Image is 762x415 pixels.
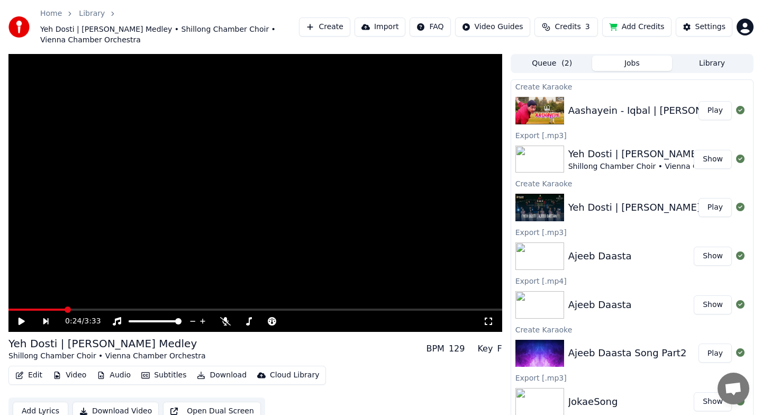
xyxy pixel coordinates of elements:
[698,198,732,217] button: Play
[449,342,465,355] div: 129
[694,392,732,411] button: Show
[93,368,135,383] button: Audio
[592,56,672,71] button: Jobs
[602,17,672,37] button: Add Credits
[698,344,732,363] button: Play
[65,316,81,327] span: 0:24
[511,225,753,238] div: Export [.mp3]
[568,249,632,264] div: Ajeeb Daasta
[79,8,105,19] a: Library
[511,274,753,287] div: Export [.mp4]
[497,342,502,355] div: F
[299,17,350,37] button: Create
[137,368,190,383] button: Subtitles
[718,373,749,404] div: Open chat
[65,316,90,327] div: /
[40,8,299,46] nav: breadcrumb
[568,346,687,360] div: Ajeeb Daasta Song Part2
[355,17,405,37] button: Import
[568,297,632,312] div: Ajeeb Daasta
[694,247,732,266] button: Show
[40,24,299,46] span: Yeh Dosti | [PERSON_NAME] Medley • Shillong Chamber Choir • Vienna Chamber Orchestra
[512,56,592,71] button: Queue
[511,371,753,384] div: Export [.mp3]
[698,101,732,120] button: Play
[511,323,753,336] div: Create Karaoke
[694,295,732,314] button: Show
[695,22,725,32] div: Settings
[49,368,90,383] button: Video
[40,8,62,19] a: Home
[410,17,450,37] button: FAQ
[534,17,598,37] button: Credits3
[511,80,753,93] div: Create Karaoke
[561,58,572,69] span: ( 2 )
[676,17,732,37] button: Settings
[426,342,444,355] div: BPM
[270,370,319,381] div: Cloud Library
[455,17,530,37] button: Video Guides
[84,316,101,327] span: 3:33
[193,368,251,383] button: Download
[8,336,206,351] div: Yeh Dosti | [PERSON_NAME] Medley
[477,342,493,355] div: Key
[585,22,590,32] span: 3
[568,394,618,409] div: JokaeSong
[8,351,206,362] div: Shillong Chamber Choir • Vienna Chamber Orchestra
[8,16,30,38] img: youka
[672,56,752,71] button: Library
[511,177,753,190] div: Create Karaoke
[511,129,753,141] div: Export [.mp3]
[11,368,47,383] button: Edit
[555,22,580,32] span: Credits
[694,150,732,169] button: Show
